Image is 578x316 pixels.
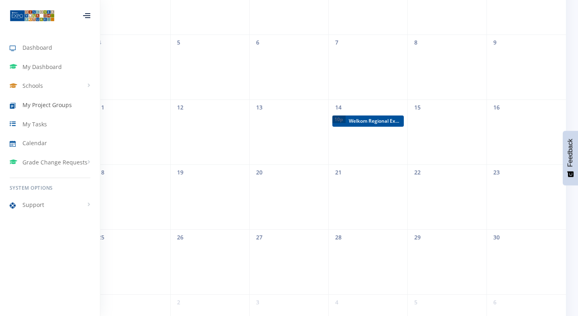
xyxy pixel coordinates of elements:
span: My Dashboard [22,63,62,71]
span: 12 [171,100,249,115]
span: 15 [408,100,486,115]
span: Feedback [567,139,574,167]
span: Welkom Regional Expo [346,115,404,127]
span: 3 [250,295,328,310]
h6: System Options [10,184,90,192]
span: 7 [329,35,407,50]
span: 18 [92,165,170,180]
span: 1 [92,295,170,310]
img: ... [10,9,55,22]
span: 22 [408,165,486,180]
span: 14 [329,100,407,115]
span: 10p [332,115,346,124]
span: 30 [487,230,566,245]
span: 16 [487,100,566,115]
span: 4 [329,295,407,310]
span: 6 [487,295,566,310]
span: My Project Groups [22,101,72,109]
span: 8 [408,35,486,50]
span: Support [22,201,44,209]
span: 5 [171,35,249,50]
span: 9 [487,35,566,50]
span: Grade Change Requests [22,158,88,166]
span: Schools [22,81,43,90]
span: 23 [487,165,566,180]
span: 19 [171,165,249,180]
span: 27 [250,230,328,245]
span: 11 [92,100,170,115]
span: 25 [92,230,170,245]
span: 21 [329,165,407,180]
span: 13 [250,100,328,115]
span: 26 [171,230,249,245]
span: Calendar [22,139,47,147]
span: Dashboard [22,43,52,52]
span: 5 [408,295,486,310]
span: 29 [408,230,486,245]
span: 28 [329,230,407,245]
span: My Tasks [22,120,47,128]
button: Feedback - Show survey [563,131,578,185]
span: 2 [171,295,249,310]
span: 4 [92,35,170,50]
span: 6 [250,35,328,50]
span: 20 [250,165,328,180]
